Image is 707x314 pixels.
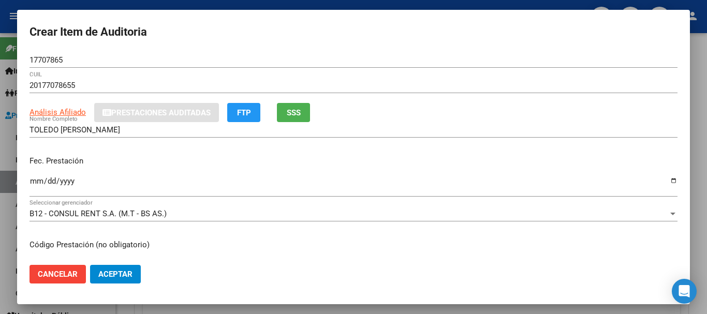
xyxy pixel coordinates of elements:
span: Prestaciones Auditadas [111,108,211,117]
span: Cancelar [38,270,78,279]
span: Aceptar [98,270,132,279]
button: SSS [277,103,310,122]
button: Cancelar [30,265,86,283]
button: FTP [227,103,260,122]
h2: Crear Item de Auditoria [30,22,677,42]
span: Análisis Afiliado [30,108,86,117]
span: B12 - CONSUL RENT S.A. (M.T - BS AS.) [30,209,167,218]
span: SSS [287,108,301,117]
p: Código Prestación (no obligatorio) [30,239,677,251]
div: Open Intercom Messenger [672,279,697,304]
p: Fec. Prestación [30,155,677,167]
button: Aceptar [90,265,141,283]
span: FTP [237,108,251,117]
button: Prestaciones Auditadas [94,103,219,122]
